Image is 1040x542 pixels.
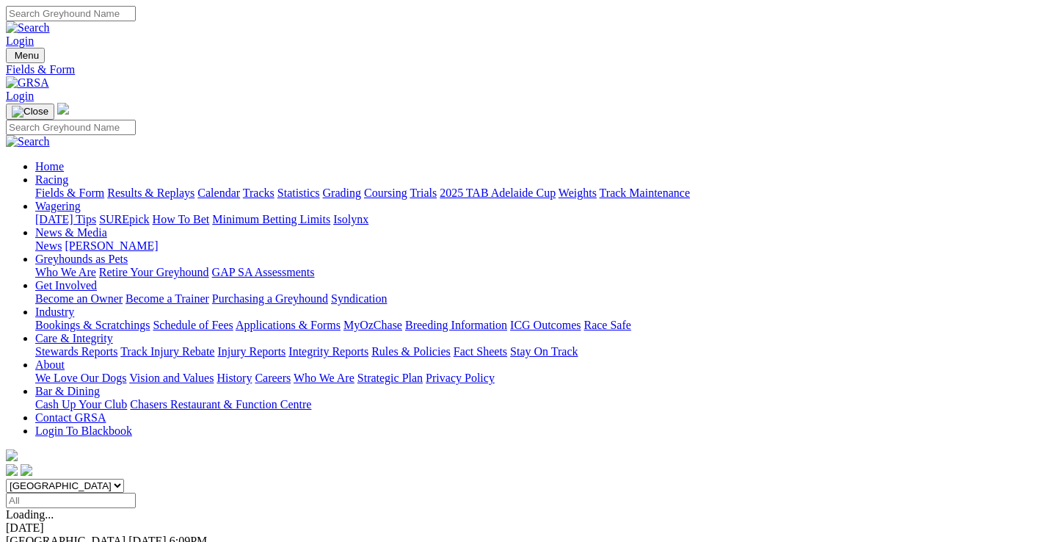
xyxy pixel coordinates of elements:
[130,398,311,411] a: Chasers Restaurant & Function Centre
[35,372,126,384] a: We Love Our Dogs
[35,279,97,292] a: Get Involved
[331,292,387,305] a: Syndication
[6,521,1034,535] div: [DATE]
[600,187,690,199] a: Track Maintenance
[294,372,354,384] a: Who We Are
[35,345,1034,358] div: Care & Integrity
[35,398,127,411] a: Cash Up Your Club
[35,187,104,199] a: Fields & Form
[364,187,407,199] a: Coursing
[153,213,210,225] a: How To Bet
[6,104,54,120] button: Toggle navigation
[35,292,1034,306] div: Get Involved
[212,292,328,305] a: Purchasing a Greyhound
[35,266,1034,279] div: Greyhounds as Pets
[35,372,1034,385] div: About
[35,187,1034,200] div: Racing
[35,239,62,252] a: News
[440,187,556,199] a: 2025 TAB Adelaide Cup
[333,213,368,225] a: Isolynx
[243,187,274,199] a: Tracks
[6,120,136,135] input: Search
[35,424,132,437] a: Login To Blackbook
[35,200,81,212] a: Wagering
[343,319,402,331] a: MyOzChase
[126,292,209,305] a: Become a Trainer
[35,411,106,424] a: Contact GRSA
[21,464,32,476] img: twitter.svg
[35,213,1034,226] div: Wagering
[99,213,149,225] a: SUREpick
[35,173,68,186] a: Racing
[217,345,286,358] a: Injury Reports
[65,239,158,252] a: [PERSON_NAME]
[12,106,48,118] img: Close
[6,21,50,35] img: Search
[35,319,150,331] a: Bookings & Scratchings
[35,292,123,305] a: Become an Owner
[6,90,34,102] a: Login
[15,50,39,61] span: Menu
[371,345,451,358] a: Rules & Policies
[212,213,330,225] a: Minimum Betting Limits
[35,253,128,265] a: Greyhounds as Pets
[35,213,96,225] a: [DATE] Tips
[357,372,423,384] a: Strategic Plan
[583,319,630,331] a: Race Safe
[217,372,252,384] a: History
[410,187,437,199] a: Trials
[35,306,74,318] a: Industry
[510,319,581,331] a: ICG Outcomes
[35,398,1034,411] div: Bar & Dining
[35,319,1034,332] div: Industry
[35,266,96,278] a: Who We Are
[35,239,1034,253] div: News & Media
[6,48,45,63] button: Toggle navigation
[35,358,65,371] a: About
[323,187,361,199] a: Grading
[35,332,113,344] a: Care & Integrity
[6,449,18,461] img: logo-grsa-white.png
[6,35,34,47] a: Login
[197,187,240,199] a: Calendar
[405,319,507,331] a: Breeding Information
[277,187,320,199] a: Statistics
[212,266,315,278] a: GAP SA Assessments
[454,345,507,358] a: Fact Sheets
[236,319,341,331] a: Applications & Forms
[129,372,214,384] a: Vision and Values
[120,345,214,358] a: Track Injury Rebate
[35,345,117,358] a: Stewards Reports
[6,508,54,521] span: Loading...
[6,493,136,508] input: Select date
[426,372,495,384] a: Privacy Policy
[107,187,194,199] a: Results & Replays
[99,266,209,278] a: Retire Your Greyhound
[6,135,50,148] img: Search
[35,226,107,239] a: News & Media
[6,464,18,476] img: facebook.svg
[6,76,49,90] img: GRSA
[35,160,64,173] a: Home
[559,187,597,199] a: Weights
[57,103,69,115] img: logo-grsa-white.png
[255,372,291,384] a: Careers
[6,6,136,21] input: Search
[153,319,233,331] a: Schedule of Fees
[510,345,578,358] a: Stay On Track
[6,63,1034,76] a: Fields & Form
[288,345,368,358] a: Integrity Reports
[35,385,100,397] a: Bar & Dining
